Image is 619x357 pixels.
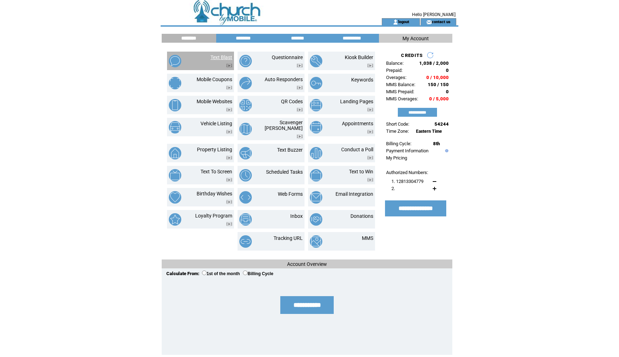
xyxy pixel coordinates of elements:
img: conduct-a-poll.png [310,147,322,159]
a: Vehicle Listing [201,121,232,126]
img: video.png [367,178,373,182]
img: scheduled-tasks.png [239,169,252,182]
span: 1,038 / 2,000 [419,61,449,66]
img: video.png [297,108,303,112]
img: qr-codes.png [239,99,252,111]
a: Property Listing [197,147,232,152]
label: 1st of the month [202,271,240,276]
a: Mobile Websites [197,99,232,104]
span: 2. [391,186,395,191]
a: Text To Screen [201,169,232,174]
a: Auto Responders [265,77,303,82]
img: loyalty-program.png [169,213,181,226]
a: Inbox [290,213,303,219]
span: CREDITS [401,53,423,58]
label: Billing Cycle [243,271,273,276]
a: Donations [350,213,373,219]
img: mobile-coupons.png [169,77,181,89]
a: Scheduled Tasks [266,169,303,175]
img: video.png [226,130,232,134]
a: Mobile Coupons [197,77,232,82]
a: Text Buzzer [277,147,303,153]
span: 1. 12813304779 [391,179,423,184]
img: email-integration.png [310,191,322,204]
span: MMS Balance: [386,82,415,87]
span: My Account [402,36,429,41]
span: 0 [446,89,449,94]
img: text-to-screen.png [169,169,181,182]
img: web-forms.png [239,191,252,204]
img: video.png [297,64,303,68]
img: video.png [297,135,303,138]
a: Keywords [351,77,373,83]
img: keywords.png [310,77,322,89]
img: scavenger-hunt.png [239,123,252,135]
img: video.png [226,200,232,204]
img: video.png [367,130,373,134]
img: text-buzzer.png [239,147,252,159]
img: video.png [297,86,303,90]
span: Short Code: [386,121,409,127]
img: video.png [226,156,232,160]
a: MMS [362,235,373,241]
img: video.png [226,222,232,226]
img: contact_us_icon.gif [426,19,432,25]
a: Web Forms [278,191,303,197]
img: donations.png [310,213,322,226]
span: 8th [433,141,440,146]
img: video.png [226,86,232,90]
a: contact us [432,19,451,24]
span: MMS Overages: [386,96,418,101]
img: text-to-win.png [310,169,322,182]
img: video.png [367,108,373,112]
span: Eastern Time [416,129,442,134]
span: Account Overview [287,261,327,267]
img: tracking-url.png [239,235,252,248]
img: help.gif [443,149,448,152]
span: 54244 [435,121,449,127]
span: Calculate From: [166,271,199,276]
img: questionnaire.png [239,55,252,67]
span: Balance: [386,61,404,66]
img: text-blast.png [169,55,181,67]
img: video.png [226,178,232,182]
img: landing-pages.png [310,99,322,111]
a: Text Blast [210,54,232,60]
a: Conduct a Poll [341,147,373,152]
span: Prepaid: [386,68,402,73]
img: account_icon.gif [393,19,398,25]
img: mms.png [310,235,322,248]
a: Loyalty Program [195,213,232,219]
a: Kiosk Builder [345,54,373,60]
img: appointments.png [310,121,322,133]
input: Billing Cycle [243,271,248,275]
input: 1st of the month [202,271,207,275]
a: Text to Win [349,169,373,174]
span: Billing Cycle: [386,141,411,146]
img: birthday-wishes.png [169,191,181,204]
span: Overages: [386,75,406,80]
a: logout [398,19,409,24]
a: Tracking URL [274,235,303,241]
a: Scavenger [PERSON_NAME] [265,120,303,131]
span: 150 / 150 [428,82,449,87]
a: Payment Information [386,148,428,153]
span: Time Zone: [386,128,409,134]
img: video.png [226,108,232,112]
img: inbox.png [239,213,252,226]
a: Birthday Wishes [197,191,232,196]
img: video.png [226,64,232,68]
img: property-listing.png [169,147,181,159]
a: Appointments [342,121,373,126]
span: Hello [PERSON_NAME] [412,12,456,17]
span: 0 [446,68,449,73]
img: video.png [367,156,373,160]
img: vehicle-listing.png [169,121,181,133]
span: 0 / 5,000 [429,96,449,101]
a: My Pricing [386,155,407,161]
a: Landing Pages [340,99,373,104]
img: mobile-websites.png [169,99,181,111]
span: MMS Prepaid: [386,89,414,94]
img: kiosk-builder.png [310,55,322,67]
a: QR Codes [281,99,303,104]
